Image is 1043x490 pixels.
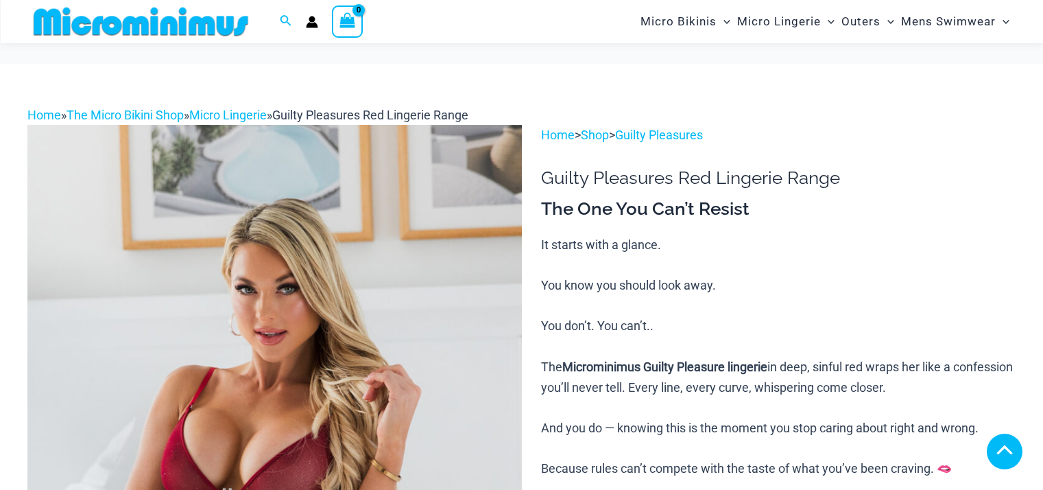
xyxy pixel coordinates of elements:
a: Mens SwimwearMenu ToggleMenu Toggle [898,4,1013,39]
a: View Shopping Cart, empty [332,5,363,37]
nav: Site Navigation [635,2,1016,41]
span: » » » [27,108,468,122]
span: Guilty Pleasures Red Lingerie Range [272,108,468,122]
a: Micro LingerieMenu ToggleMenu Toggle [734,4,838,39]
a: Search icon link [280,13,292,30]
span: Menu Toggle [880,4,894,39]
span: Menu Toggle [717,4,730,39]
a: The Micro Bikini Shop [67,108,184,122]
b: Microminimus Guilty Pleasure lingerie [562,360,767,374]
h3: The One You Can’t Resist [541,198,1016,221]
h1: Guilty Pleasures Red Lingerie Range [541,167,1016,189]
a: OutersMenu ToggleMenu Toggle [838,4,898,39]
a: Account icon link [306,16,318,28]
p: > > [541,125,1016,145]
span: Menu Toggle [821,4,835,39]
span: Menu Toggle [996,4,1009,39]
a: Home [541,128,575,142]
a: Home [27,108,61,122]
a: Micro Lingerie [189,108,267,122]
img: MM SHOP LOGO FLAT [28,6,254,37]
a: Micro BikinisMenu ToggleMenu Toggle [637,4,734,39]
p: It starts with a glance. You know you should look away. You don’t. You can’t.. The in deep, sinfu... [541,235,1016,479]
span: Outers [841,4,880,39]
span: Micro Bikinis [640,4,717,39]
span: Mens Swimwear [901,4,996,39]
a: Guilty Pleasures [615,128,703,142]
a: Shop [581,128,609,142]
span: Micro Lingerie [737,4,821,39]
